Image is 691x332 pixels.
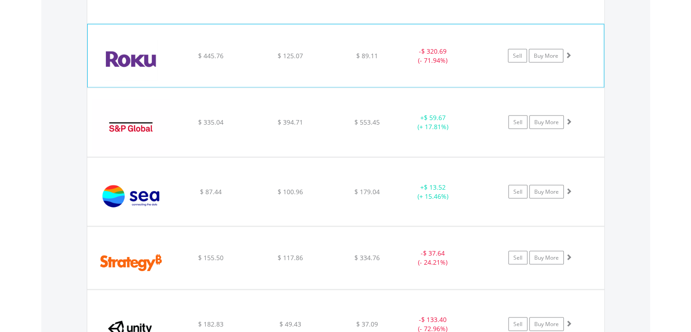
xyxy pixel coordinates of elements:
[278,51,303,60] span: $ 125.07
[398,47,467,65] div: - (- 71.94%)
[198,118,223,126] span: $ 335.04
[354,187,380,196] span: $ 179.04
[278,187,303,196] span: $ 100.96
[529,251,564,265] a: Buy More
[529,185,564,199] a: Buy More
[92,238,170,287] img: EQU.US.MSTR.png
[508,49,527,63] a: Sell
[421,47,447,55] span: $ 320.69
[198,253,223,262] span: $ 155.50
[421,315,447,324] span: $ 133.40
[354,253,380,262] span: $ 334.76
[92,36,170,85] img: EQU.US.ROKU.png
[508,251,527,265] a: Sell
[198,51,224,60] span: $ 445.76
[198,320,223,328] span: $ 182.83
[356,51,378,60] span: $ 89.11
[399,249,467,267] div: - (- 24.21%)
[508,317,527,331] a: Sell
[423,249,445,257] span: $ 37.64
[92,169,170,224] img: EQU.US.SE.png
[199,187,221,196] span: $ 87.44
[399,183,467,201] div: + (+ 15.46%)
[529,116,564,129] a: Buy More
[92,100,170,154] img: EQU.US.SPGI.png
[278,118,303,126] span: $ 394.71
[529,49,563,63] a: Buy More
[508,116,527,129] a: Sell
[529,317,564,331] a: Buy More
[424,183,446,191] span: $ 13.52
[279,320,301,328] span: $ 49.43
[399,113,467,131] div: + (+ 17.81%)
[356,320,378,328] span: $ 37.09
[424,113,446,122] span: $ 59.67
[508,185,527,199] a: Sell
[354,118,380,126] span: $ 553.45
[278,253,303,262] span: $ 117.86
